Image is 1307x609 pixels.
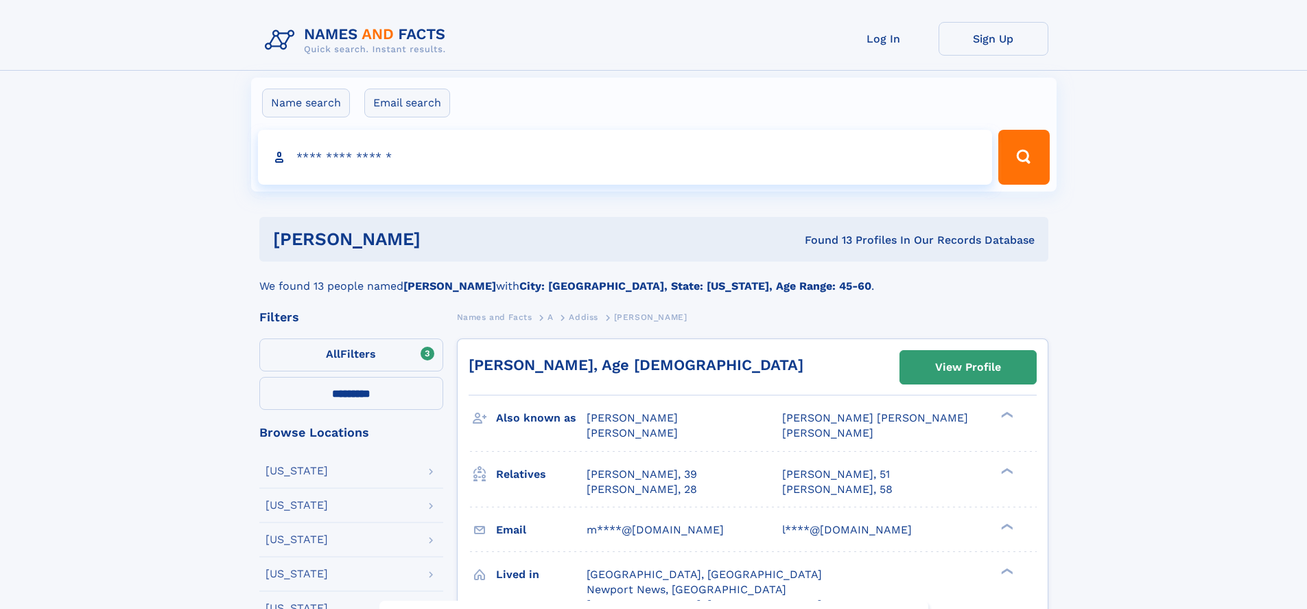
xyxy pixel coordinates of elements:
[262,89,350,117] label: Name search
[998,522,1014,531] div: ❯
[587,583,786,596] span: Newport News, [GEOGRAPHIC_DATA]
[547,312,554,322] span: A
[496,563,587,586] h3: Lived in
[496,518,587,542] h3: Email
[259,426,443,439] div: Browse Locations
[403,279,496,292] b: [PERSON_NAME]
[469,356,803,374] a: [PERSON_NAME], Age [DEMOGRAPHIC_DATA]
[266,466,328,476] div: [US_STATE]
[587,568,822,581] span: [GEOGRAPHIC_DATA], [GEOGRAPHIC_DATA]
[259,262,1048,295] div: We found 13 people named with .
[587,426,678,439] span: [PERSON_NAME]
[496,463,587,486] h3: Relatives
[569,308,598,325] a: Addiss
[496,406,587,430] h3: Also known as
[614,312,687,322] span: [PERSON_NAME]
[998,130,1049,185] button: Search Button
[829,22,939,56] a: Log In
[258,130,993,185] input: search input
[266,500,328,511] div: [US_STATE]
[569,312,598,322] span: Addiss
[782,426,873,439] span: [PERSON_NAME]
[998,466,1014,475] div: ❯
[259,22,457,59] img: Logo Names and Facts
[266,568,328,579] div: [US_STATE]
[782,467,890,482] a: [PERSON_NAME], 51
[900,351,1036,384] a: View Profile
[998,566,1014,575] div: ❯
[782,482,893,497] a: [PERSON_NAME], 58
[259,311,443,323] div: Filters
[587,467,697,482] a: [PERSON_NAME], 39
[782,411,968,424] span: [PERSON_NAME] [PERSON_NAME]
[259,338,443,371] label: Filters
[939,22,1048,56] a: Sign Up
[457,308,532,325] a: Names and Facts
[519,279,871,292] b: City: [GEOGRAPHIC_DATA], State: [US_STATE], Age Range: 45-60
[587,411,678,424] span: [PERSON_NAME]
[998,411,1014,420] div: ❯
[364,89,450,117] label: Email search
[266,534,328,545] div: [US_STATE]
[613,233,1035,248] div: Found 13 Profiles In Our Records Database
[935,352,1001,383] div: View Profile
[587,482,697,497] a: [PERSON_NAME], 28
[273,231,613,248] h1: [PERSON_NAME]
[326,347,340,360] span: All
[547,308,554,325] a: A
